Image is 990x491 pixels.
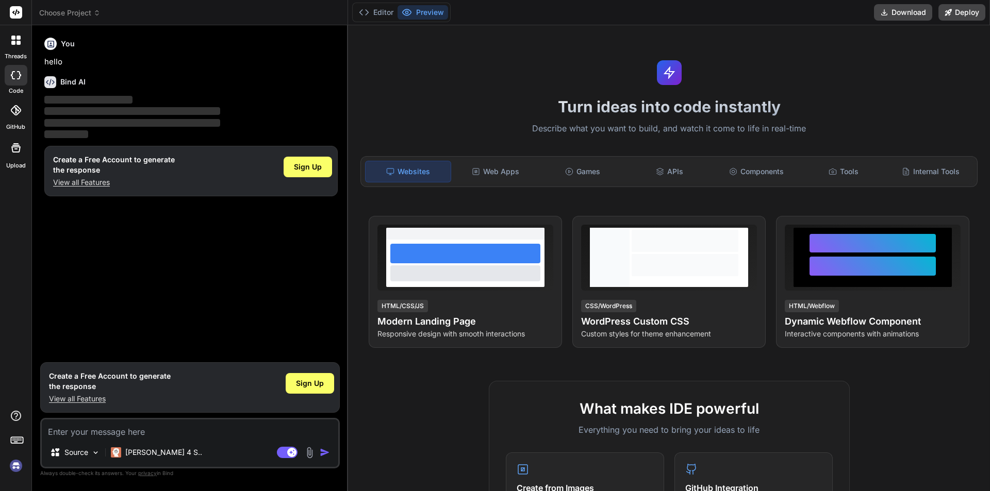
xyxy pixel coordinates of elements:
[785,329,961,339] p: Interactive components with animations
[874,4,932,21] button: Download
[581,300,636,312] div: CSS/WordPress
[506,424,833,436] p: Everything you need to bring your ideas to life
[581,329,757,339] p: Custom styles for theme enhancement
[44,56,338,68] p: hello
[377,300,428,312] div: HTML/CSS/JS
[6,123,25,131] label: GitHub
[938,4,985,21] button: Deploy
[53,177,175,188] p: View all Features
[49,371,171,392] h1: Create a Free Account to generate the response
[354,122,984,136] p: Describe what you want to build, and watch it come to life in real-time
[304,447,316,459] img: attachment
[320,447,330,458] img: icon
[296,378,324,388] span: Sign Up
[377,314,553,329] h4: Modern Landing Page
[355,5,398,20] button: Editor
[354,97,984,116] h1: Turn ideas into code instantly
[801,161,886,182] div: Tools
[61,39,75,49] h6: You
[125,447,202,458] p: [PERSON_NAME] 4 S..
[785,314,961,329] h4: Dynamic Webflow Component
[44,96,133,104] span: ‌
[5,52,27,61] label: threads
[581,314,757,329] h4: WordPress Custom CSS
[453,161,538,182] div: Web Apps
[44,119,220,127] span: ‌
[540,161,625,182] div: Games
[60,77,86,87] h6: Bind AI
[365,161,451,182] div: Websites
[40,468,340,478] p: Always double-check its answers. Your in Bind
[49,394,171,404] p: View all Features
[91,448,100,457] img: Pick Models
[627,161,712,182] div: APIs
[714,161,799,182] div: Components
[888,161,973,182] div: Internal Tools
[7,457,25,475] img: signin
[64,447,88,458] p: Source
[44,107,220,115] span: ‌
[9,87,23,95] label: code
[44,130,88,138] span: ‌
[39,8,101,18] span: Choose Project
[111,447,121,458] img: Claude 4 Sonnet
[6,161,26,170] label: Upload
[785,300,839,312] div: HTML/Webflow
[377,329,553,339] p: Responsive design with smooth interactions
[53,155,175,175] h1: Create a Free Account to generate the response
[294,162,322,172] span: Sign Up
[138,470,157,476] span: privacy
[506,398,833,419] h2: What makes IDE powerful
[398,5,448,20] button: Preview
